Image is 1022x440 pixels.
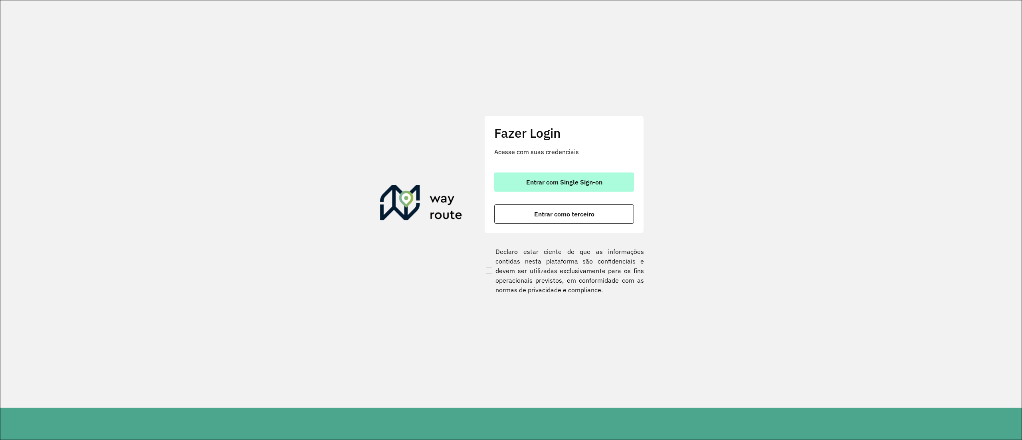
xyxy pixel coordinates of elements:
span: Entrar com Single Sign-on [526,179,602,185]
span: Entrar como terceiro [534,211,594,217]
p: Acesse com suas credenciais [494,147,634,157]
label: Declaro estar ciente de que as informações contidas nesta plataforma são confidenciais e devem se... [484,247,644,295]
img: Roteirizador AmbevTech [380,185,462,223]
button: button [494,172,634,192]
h2: Fazer Login [494,125,634,141]
button: button [494,204,634,224]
